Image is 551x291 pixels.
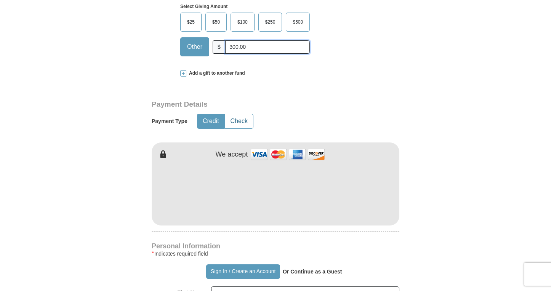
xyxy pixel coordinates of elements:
button: Credit [197,114,224,128]
input: Other Amount [225,40,310,54]
h5: Payment Type [152,118,187,125]
span: $100 [234,16,251,28]
strong: Select Giving Amount [180,4,227,9]
span: $25 [183,16,199,28]
strong: Or Continue as a Guest [283,269,342,275]
button: Check [225,114,253,128]
h4: We accept [216,150,248,159]
span: $250 [261,16,279,28]
span: Add a gift to another fund [186,70,245,77]
img: credit cards accepted [250,146,326,163]
h3: Payment Details [152,100,346,109]
span: Other [183,41,206,53]
button: Sign In / Create an Account [206,264,280,279]
span: $ [213,40,226,54]
div: Indicates required field [152,249,399,258]
span: $50 [208,16,224,28]
h4: Personal Information [152,243,399,249]
span: $500 [289,16,307,28]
